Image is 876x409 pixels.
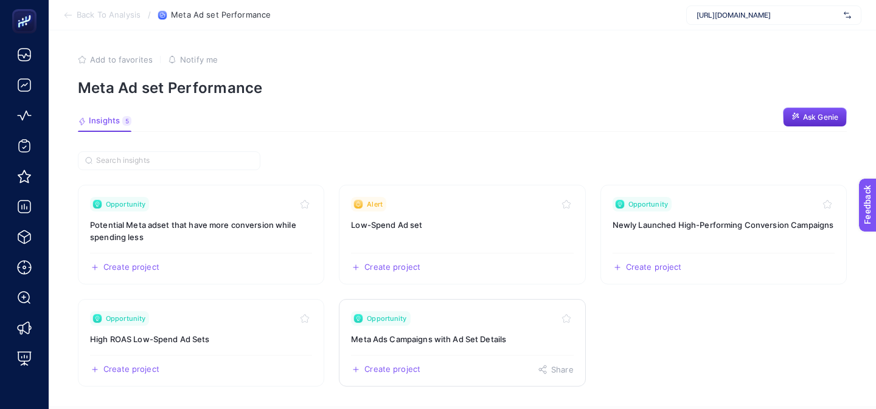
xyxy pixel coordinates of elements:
[367,199,383,209] span: Alert
[600,185,847,284] a: View insight titled
[351,365,420,374] button: Create a new project based on this insight
[78,79,847,97] p: Meta Ad set Performance
[103,263,159,272] span: Create project
[339,185,585,284] a: View insight titled
[351,333,573,345] h3: Insight title
[96,156,253,165] input: Search
[148,10,151,19] span: /
[297,197,312,211] button: Toggle favorite
[297,311,312,326] button: Toggle favorite
[339,299,585,387] a: View insight titled
[90,365,159,374] button: Create a new project based on this insight
[803,112,838,122] span: Ask Genie
[77,10,141,20] span: Back To Analysis
[78,185,324,284] a: View insight titled
[613,263,682,272] button: Create a new project based on this insight
[103,365,159,374] span: Create project
[351,263,420,272] button: Create a new project based on this insight
[78,185,847,387] section: Insight Packages
[844,9,851,21] img: svg%3e
[559,197,574,211] button: Toggle favorite
[364,365,420,374] span: Create project
[697,10,839,20] span: [URL][DOMAIN_NAME]
[78,55,153,64] button: Add to favorites
[626,263,682,272] span: Create project
[171,10,271,20] span: Meta Ad set Performance
[90,333,312,345] h3: Insight title
[90,55,153,64] span: Add to favorites
[106,314,145,323] span: Opportunity
[351,219,573,231] h3: Insight title
[783,108,847,127] button: Ask Genie
[559,311,574,326] button: Toggle favorite
[613,219,835,231] h3: Insight title
[551,365,574,374] span: Share
[78,299,324,387] a: View insight titled
[90,219,312,243] h3: Insight title
[122,116,131,126] div: 5
[538,365,574,374] button: Share this insight
[180,55,218,64] span: Notify me
[89,116,120,126] span: Insights
[628,199,668,209] span: Opportunity
[367,314,406,323] span: Opportunity
[364,263,420,272] span: Create project
[820,197,835,211] button: Toggle favorite
[7,4,46,13] span: Feedback
[106,199,145,209] span: Opportunity
[90,263,159,272] button: Create a new project based on this insight
[168,55,218,64] button: Notify me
